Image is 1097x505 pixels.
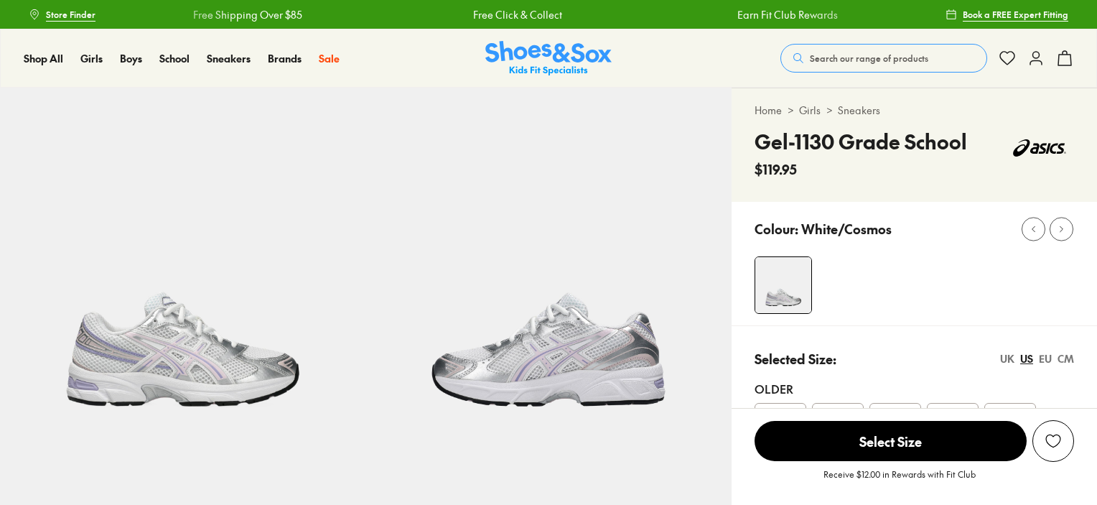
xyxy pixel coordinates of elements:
span: $119.95 [755,159,797,179]
a: Free Shipping Over $85 [890,7,999,22]
a: Sale [319,51,340,66]
span: Boys [120,51,142,65]
img: Vendor logo [1005,126,1074,170]
span: Shop All [24,51,63,65]
div: EU [1039,351,1052,366]
div: UK [1000,351,1014,366]
span: Book a FREE Expert Fitting [963,8,1068,21]
p: Selected Size: [755,349,836,369]
a: Sneakers [838,103,880,118]
button: Search our range of products [780,44,987,73]
span: Search our range of products [810,52,928,65]
a: Free Shipping Over $85 [80,7,189,22]
p: Colour: [755,219,798,238]
span: Smaller Sizes [755,407,806,433]
a: Free Click & Collect [360,7,449,22]
div: Older [755,380,1074,397]
p: Receive $12.00 in Rewards with Fit Club [823,468,976,494]
a: Store Finder [29,1,95,27]
a: Girls [80,51,103,66]
span: Brands [268,51,302,65]
span: Sale [319,51,340,65]
h4: Gel-1130 Grade School [755,126,967,157]
a: Home [755,103,782,118]
span: Store Finder [46,8,95,21]
span: Select Size [755,421,1027,461]
a: Shop All [24,51,63,66]
a: Shoes & Sox [485,41,612,76]
a: School [159,51,190,66]
div: > > [755,103,1074,118]
a: Earn Fit Club Rewards [624,7,724,22]
a: Brands [268,51,302,66]
span: Sneakers [207,51,251,65]
div: US [1020,351,1033,366]
img: 5-551461_1 [365,88,731,453]
div: CM [1058,351,1074,366]
a: Boys [120,51,142,66]
a: Sneakers [207,51,251,66]
img: SNS_Logo_Responsive.svg [485,41,612,76]
a: Girls [799,103,821,118]
button: Select Size [755,420,1027,462]
button: Add to Wishlist [1032,420,1074,462]
img: 4-551460_1 [755,257,811,313]
span: School [159,51,190,65]
p: White/Cosmos [801,219,892,238]
span: Girls [80,51,103,65]
a: Book a FREE Expert Fitting [946,1,1068,27]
